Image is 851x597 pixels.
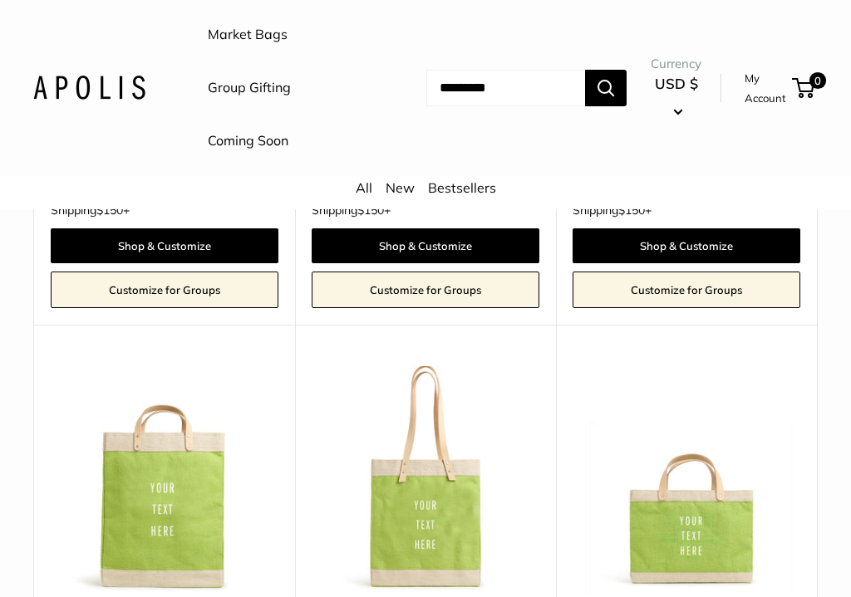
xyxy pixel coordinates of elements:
a: Shop & Customize [51,228,278,263]
img: Apolis [33,76,145,100]
button: USD $ [651,71,701,124]
a: Coming Soon [208,129,288,154]
a: My Account [745,68,786,109]
span: $150 [357,203,384,218]
img: Market Bag in Chartreuse [51,366,278,594]
a: Group Gifting [208,76,291,100]
a: Market Tote in ChartreuseMarket Tote in Chartreuse [312,366,539,594]
a: Customize for Groups [312,272,539,308]
input: Search... [426,70,585,106]
a: Market Bag in ChartreuseMarket Bag in Chartreuse [51,366,278,594]
img: Petite Market Bag in Chartreuse [573,366,800,594]
a: New [386,179,415,196]
span: & [GEOGRAPHIC_DATA] Free Shipping + [312,193,539,216]
span: $150 [96,203,123,218]
a: 0 [794,78,814,98]
a: Shop & Customize [573,228,800,263]
a: All [356,179,372,196]
a: Market Bags [208,22,288,47]
img: Market Tote in Chartreuse [312,366,539,594]
button: Search [585,70,627,106]
span: 0 [809,72,826,89]
a: Petite Market Bag in ChartreusePetite Market Bag in Chartreuse [573,366,800,594]
a: Shop & Customize [312,228,539,263]
a: Customize for Groups [573,272,800,308]
a: Customize for Groups [51,272,278,308]
span: & [GEOGRAPHIC_DATA] Free Shipping + [573,193,800,216]
span: & [GEOGRAPHIC_DATA] Free Shipping + [51,193,278,216]
span: Currency [651,52,701,76]
span: $150 [618,203,645,218]
span: USD $ [655,75,698,92]
a: Bestsellers [428,179,496,196]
